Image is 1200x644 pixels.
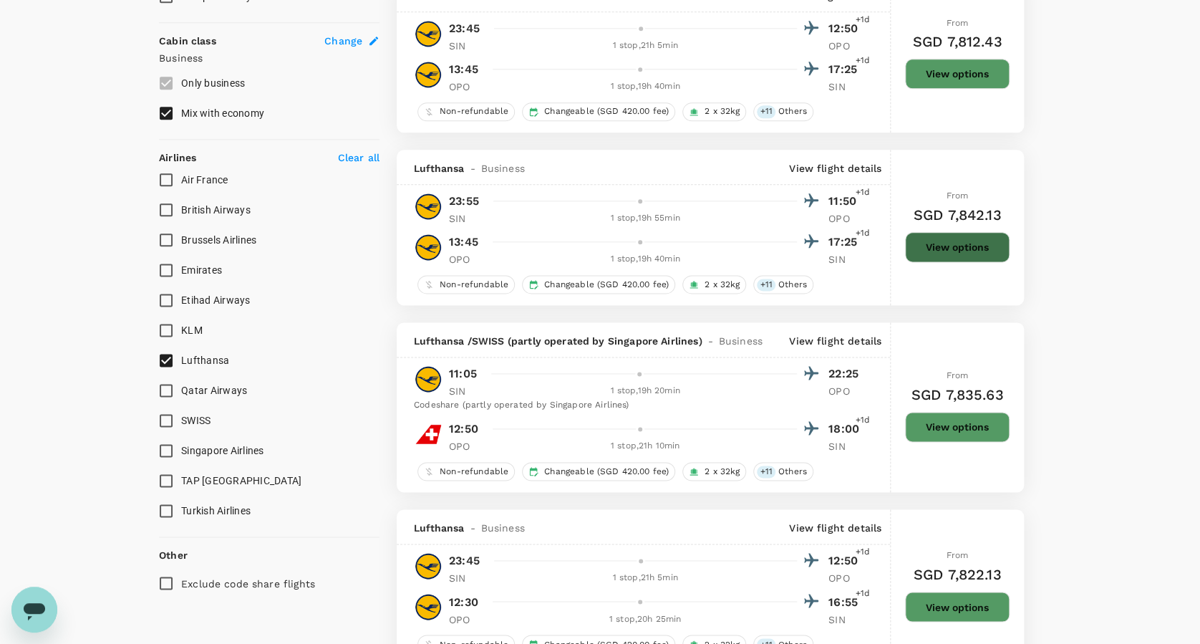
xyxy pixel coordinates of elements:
span: Others [773,279,813,291]
span: +1d [856,586,870,600]
span: Changeable (SGD 420.00 fee) [538,279,674,291]
p: SIN [449,571,485,585]
div: Changeable (SGD 420.00 fee) [522,462,675,481]
div: 1 stop , 21h 10min [493,439,797,453]
span: Non-refundable [434,466,514,478]
div: Changeable (SGD 420.00 fee) [522,275,675,294]
iframe: Button to launch messaging window [11,587,57,633]
span: KLM [181,325,203,336]
span: Business [481,161,525,176]
p: 18:00 [828,420,864,438]
span: Non-refundable [434,105,514,117]
span: - [464,161,480,176]
p: 12:50 [828,20,864,37]
p: SIN [828,80,864,94]
span: +1d [856,226,870,241]
p: Business [159,51,379,65]
p: Other [159,548,188,562]
p: 11:50 [828,193,864,210]
p: Exclude code share flights [181,576,315,590]
span: Turkish Airlines [181,505,251,516]
span: Lufthansa / SWISS (partly operated by Singapore Airlines) [414,334,702,348]
span: Air France [181,174,228,186]
strong: Cabin class [159,35,216,47]
div: +11Others [753,275,813,294]
strong: Airlines [159,152,196,163]
p: 12:50 [828,552,864,569]
div: 1 stop , 19h 55min [493,211,797,226]
span: From [947,550,969,560]
p: 12:30 [449,593,478,610]
span: From [947,18,969,28]
p: OPO [449,612,485,626]
p: OPO [828,211,864,226]
span: Emirates [181,264,222,276]
p: 22:25 [828,365,864,383]
span: Etihad Airways [181,294,251,306]
h6: SGD 7,812.43 [913,30,1002,53]
span: Singapore Airlines [181,445,264,456]
span: Qatar Airways [181,385,247,396]
span: - [702,334,718,348]
span: 2 x 32kg [699,279,745,291]
p: View flight details [789,161,881,176]
button: View options [905,232,1010,262]
div: 2 x 32kg [682,275,746,294]
span: Only business [181,77,245,89]
p: SIN [449,39,485,53]
div: 1 stop , 19h 40min [493,252,797,266]
span: Non-refundable [434,279,514,291]
div: Codeshare (partly operated by Singapore Airlines) [414,398,864,413]
span: Brussels Airlines [181,234,256,246]
div: 1 stop , 21h 5min [493,39,797,53]
span: + 11 [757,279,775,291]
p: View flight details [789,334,881,348]
button: View options [905,412,1010,442]
div: 2 x 32kg [682,102,746,121]
p: 17:25 [828,61,864,78]
p: OPO [449,439,485,453]
button: View options [905,59,1010,89]
span: - [464,521,480,535]
img: LH [414,592,442,621]
img: LH [414,365,442,393]
img: LH [414,60,442,89]
p: SIN [828,612,864,626]
p: OPO [828,39,864,53]
p: Clear all [338,150,379,165]
span: British Airways [181,204,251,216]
p: 23:55 [449,193,479,210]
span: From [947,370,969,380]
img: LH [414,552,442,580]
span: +1d [856,545,870,559]
span: TAP [GEOGRAPHIC_DATA] [181,475,301,486]
span: Others [773,466,813,478]
span: +1d [856,186,870,200]
span: +1d [856,13,870,27]
div: Changeable (SGD 420.00 fee) [522,102,675,121]
p: 11:05 [449,365,477,383]
div: Non-refundable [417,102,515,121]
span: Others [773,105,813,117]
img: LH [414,192,442,221]
span: Changeable (SGD 420.00 fee) [538,466,674,478]
div: 1 stop , 21h 5min [493,571,797,585]
span: +1d [856,54,870,68]
p: 17:25 [828,234,864,251]
p: View flight details [789,521,881,535]
span: + 11 [757,466,775,478]
p: OPO [449,252,485,266]
span: Lufthansa [414,161,464,176]
div: 1 stop , 19h 20min [493,384,797,398]
div: +11Others [753,102,813,121]
h6: SGD 7,822.13 [914,563,1002,586]
img: LX [414,420,442,448]
div: +11Others [753,462,813,481]
button: View options [905,592,1010,622]
p: SIN [449,211,485,226]
span: Lufthansa [181,355,229,366]
span: +1d [856,413,870,428]
p: SIN [449,384,485,398]
p: OPO [828,384,864,398]
div: Non-refundable [417,275,515,294]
